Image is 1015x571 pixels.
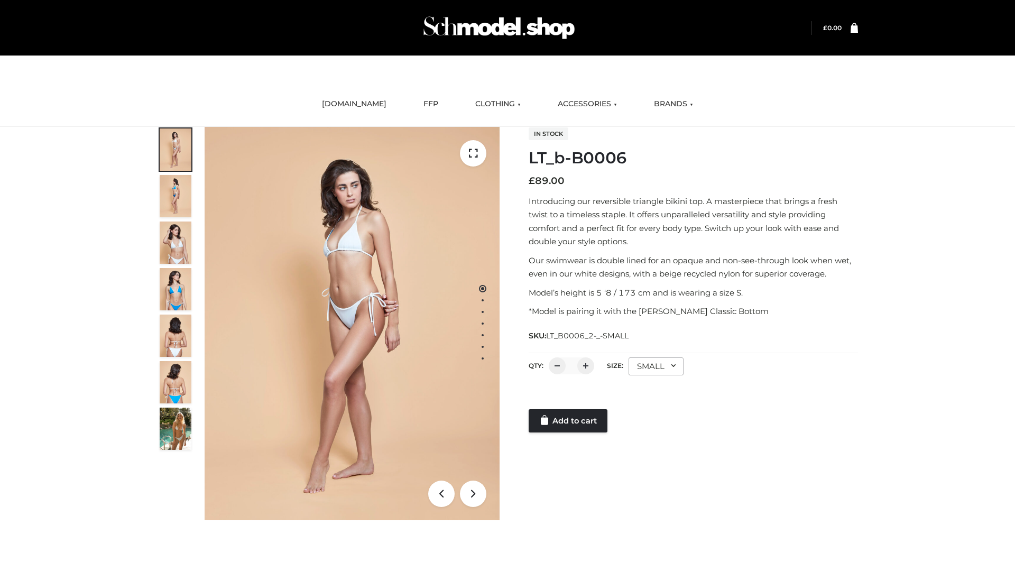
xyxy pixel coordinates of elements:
[160,175,191,217] img: ArielClassicBikiniTop_CloudNine_AzureSky_OW114ECO_2-scaled.jpg
[160,315,191,357] img: ArielClassicBikiniTop_CloudNine_AzureSky_OW114ECO_7-scaled.jpg
[205,127,500,520] img: ArielClassicBikiniTop_CloudNine_AzureSky_OW114ECO_1
[529,175,535,187] span: £
[529,362,543,370] label: QTY:
[629,357,684,375] div: SMALL
[160,222,191,264] img: ArielClassicBikiniTop_CloudNine_AzureSky_OW114ECO_3-scaled.jpg
[529,329,630,342] span: SKU:
[529,409,607,432] a: Add to cart
[529,305,858,318] p: *Model is pairing it with the [PERSON_NAME] Classic Bottom
[160,408,191,450] img: Arieltop_CloudNine_AzureSky2.jpg
[160,361,191,403] img: ArielClassicBikiniTop_CloudNine_AzureSky_OW114ECO_8-scaled.jpg
[314,93,394,116] a: [DOMAIN_NAME]
[529,286,858,300] p: Model’s height is 5 ‘8 / 173 cm and is wearing a size S.
[420,7,578,49] img: Schmodel Admin 964
[529,254,858,281] p: Our swimwear is double lined for an opaque and non-see-through look when wet, even in our white d...
[823,24,842,32] a: £0.00
[160,268,191,310] img: ArielClassicBikiniTop_CloudNine_AzureSky_OW114ECO_4-scaled.jpg
[823,24,842,32] bdi: 0.00
[646,93,701,116] a: BRANDS
[607,362,623,370] label: Size:
[823,24,827,32] span: £
[529,195,858,248] p: Introducing our reversible triangle bikini top. A masterpiece that brings a fresh twist to a time...
[160,128,191,171] img: ArielClassicBikiniTop_CloudNine_AzureSky_OW114ECO_1-scaled.jpg
[529,127,568,140] span: In stock
[546,331,629,340] span: LT_B0006_2-_-SMALL
[467,93,529,116] a: CLOTHING
[529,175,565,187] bdi: 89.00
[529,149,858,168] h1: LT_b-B0006
[416,93,446,116] a: FFP
[550,93,625,116] a: ACCESSORIES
